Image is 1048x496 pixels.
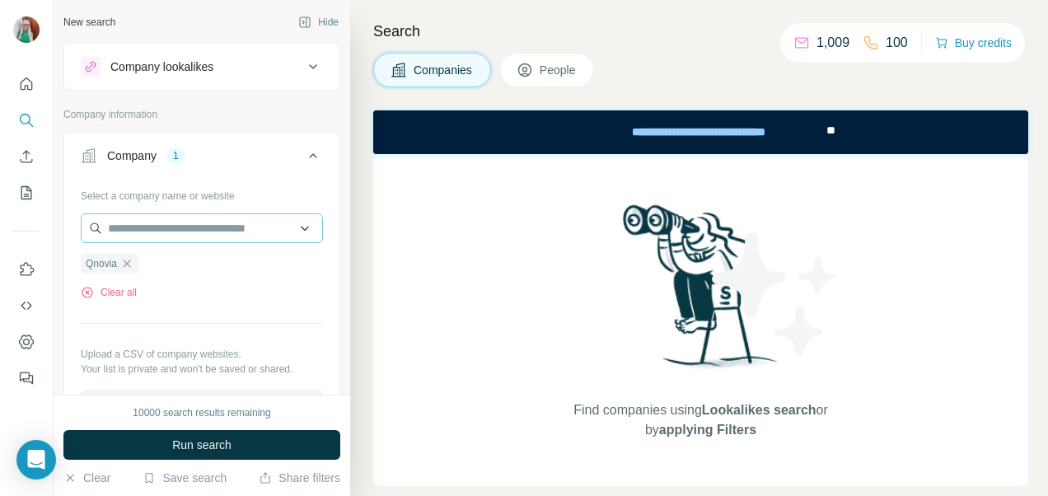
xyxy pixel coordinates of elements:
button: Feedback [13,363,40,393]
button: Hide [287,10,350,35]
button: Company1 [64,136,339,182]
div: New search [63,15,115,30]
p: Upload a CSV of company websites. [81,347,323,362]
button: My lists [13,178,40,208]
button: Search [13,105,40,135]
span: Lookalikes search [702,403,816,417]
button: Run search [63,430,340,460]
button: Enrich CSV [13,142,40,171]
p: 1,009 [816,33,849,53]
p: 100 [886,33,908,53]
button: Quick start [13,69,40,99]
div: Company [107,147,157,164]
img: Avatar [13,16,40,43]
div: Open Intercom Messenger [16,440,56,480]
button: Buy credits [935,31,1012,54]
h4: Search [373,20,1028,43]
button: Use Surfe on LinkedIn [13,255,40,284]
p: Your list is private and won't be saved or shared. [81,362,323,377]
img: Surfe Illustration - Woman searching with binoculars [615,200,787,384]
button: Clear [63,470,110,486]
button: Upload a list of companies [81,390,323,419]
span: Find companies using or by [568,400,832,440]
button: Company lookalikes [64,47,339,87]
button: Save search [143,470,227,486]
iframe: Banner [373,110,1028,154]
button: Clear all [81,285,137,300]
div: Company lookalikes [110,58,213,75]
div: Select a company name or website [81,182,323,204]
span: Companies [414,62,474,78]
div: 1 [166,148,185,163]
div: 10000 search results remaining [133,405,270,420]
span: People [540,62,578,78]
span: applying Filters [659,423,756,437]
p: Company information [63,107,340,122]
span: Run search [172,437,232,453]
img: Surfe Illustration - Stars [701,220,849,368]
button: Share filters [259,470,340,486]
button: Dashboard [13,327,40,357]
span: Qnovia [86,256,117,271]
button: Use Surfe API [13,291,40,321]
